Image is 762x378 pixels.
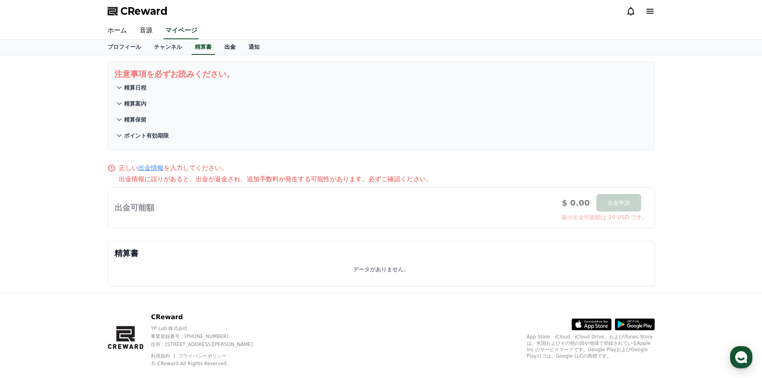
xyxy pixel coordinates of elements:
[151,341,266,348] p: 住所 : [STREET_ADDRESS][PERSON_NAME]
[108,5,168,18] a: CReward
[138,164,164,172] a: 出金情報
[178,353,226,359] a: プライバシーポリシー
[114,248,648,259] p: 精算書
[124,100,146,108] p: 精算案内
[114,68,648,80] p: 注意事項を必ずお読みください。
[2,254,53,274] a: Home
[148,40,188,55] a: チャンネル
[114,96,648,112] button: 精算案内
[151,312,266,322] p: CReward
[151,325,266,332] p: YP Lab 株式会社
[101,40,148,55] a: プロフィール
[151,360,266,367] p: © CReward All Rights Reserved.
[164,22,199,39] a: マイページ
[124,84,146,92] p: 精算日程
[120,5,168,18] span: CReward
[527,334,655,359] p: App Store、iCloud、iCloud Drive、およびiTunes Storeは、米国およびその他の国や地域で登録されているApple Inc.のサービスマークです。Google P...
[151,333,266,340] p: 事業登録番号 : [PHONE_NUMBER]
[124,116,146,124] p: 精算保留
[114,80,648,96] button: 精算日程
[353,265,409,273] p: データがありません。
[114,112,648,128] button: 精算保留
[133,22,159,39] a: 音源
[53,254,103,274] a: Messages
[103,254,154,274] a: Settings
[119,174,655,184] p: 出金情報に誤りがあると、出金が返金され、追加手数料が発生する可能性があります。必ずご確認ください。
[101,22,133,39] a: ホーム
[20,266,34,272] span: Home
[118,266,138,272] span: Settings
[119,163,228,173] p: 正しい を入力してください。
[151,353,176,359] a: 利用規約
[124,132,169,140] p: ポイント有効期限
[66,266,90,272] span: Messages
[242,40,266,55] a: 通知
[114,128,648,144] button: ポイント有効期限
[192,40,215,55] a: 精算書
[218,40,242,55] a: 出金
